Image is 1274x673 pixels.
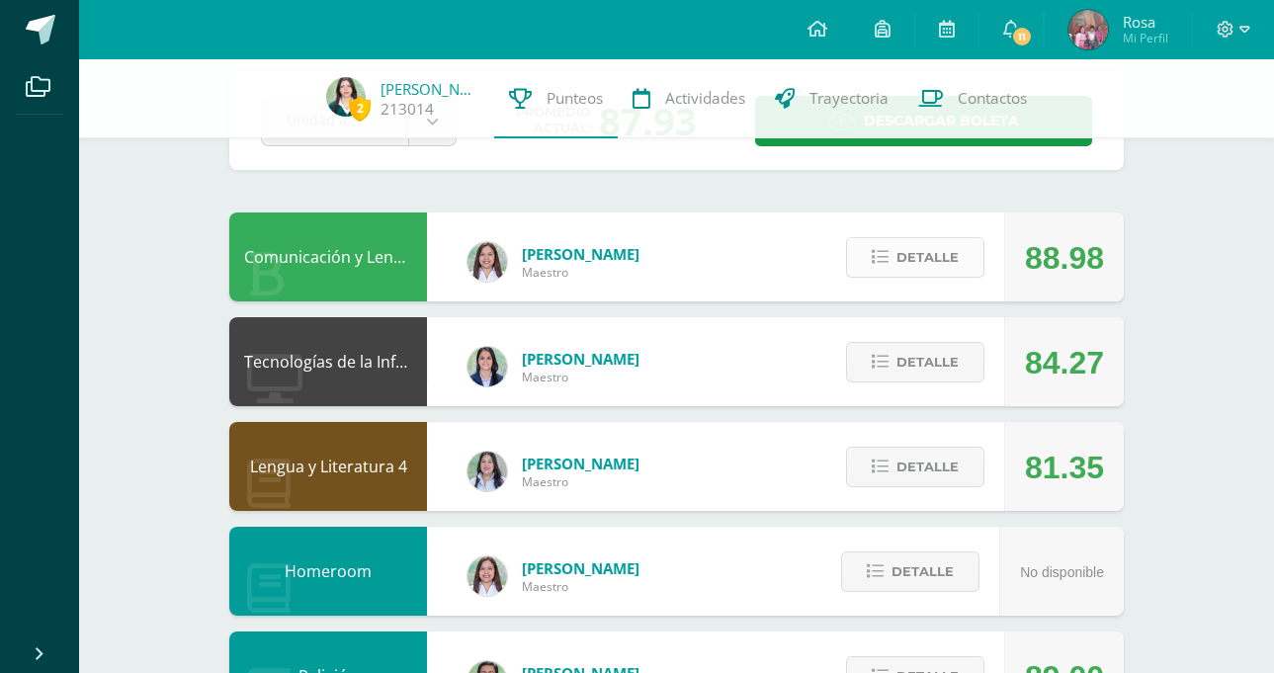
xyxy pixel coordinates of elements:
[841,551,979,592] button: Detalle
[467,242,507,282] img: acecb51a315cac2de2e3deefdb732c9f.png
[522,264,639,281] span: Maestro
[522,473,639,490] span: Maestro
[522,369,639,385] span: Maestro
[1025,318,1104,407] div: 84.27
[1025,423,1104,512] div: 81.35
[522,349,639,369] span: [PERSON_NAME]
[1123,12,1168,32] span: Rosa
[958,88,1027,109] span: Contactos
[1068,10,1108,49] img: 220c076b6306047aa4ad45b7e8690726.png
[467,347,507,386] img: 7489ccb779e23ff9f2c3e89c21f82ed0.png
[349,96,371,121] span: 2
[760,59,903,138] a: Trayectoria
[229,317,427,406] div: Tecnologías de la Información y la Comunicación 4
[547,88,603,109] span: Punteos
[1011,26,1033,47] span: 11
[522,558,639,578] span: [PERSON_NAME]
[809,88,889,109] span: Trayectoria
[1020,564,1104,580] span: No disponible
[467,556,507,596] img: acecb51a315cac2de2e3deefdb732c9f.png
[892,553,954,590] span: Detalle
[896,239,959,276] span: Detalle
[846,237,984,278] button: Detalle
[665,88,745,109] span: Actividades
[618,59,760,138] a: Actividades
[229,422,427,511] div: Lengua y Literatura 4
[522,454,639,473] span: [PERSON_NAME]
[522,578,639,595] span: Maestro
[326,77,366,117] img: 6cc98f2282567af98d954e4206a18671.png
[896,449,959,485] span: Detalle
[229,527,427,616] div: Homeroom
[896,344,959,380] span: Detalle
[846,447,984,487] button: Detalle
[1025,213,1104,302] div: 88.98
[494,59,618,138] a: Punteos
[381,79,479,99] a: [PERSON_NAME]
[467,452,507,491] img: df6a3bad71d85cf97c4a6d1acf904499.png
[381,99,434,120] a: 213014
[229,212,427,301] div: Comunicación y Lenguaje L3 Inglés 4
[1123,30,1168,46] span: Mi Perfil
[846,342,984,382] button: Detalle
[903,59,1042,138] a: Contactos
[522,244,639,264] span: [PERSON_NAME]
